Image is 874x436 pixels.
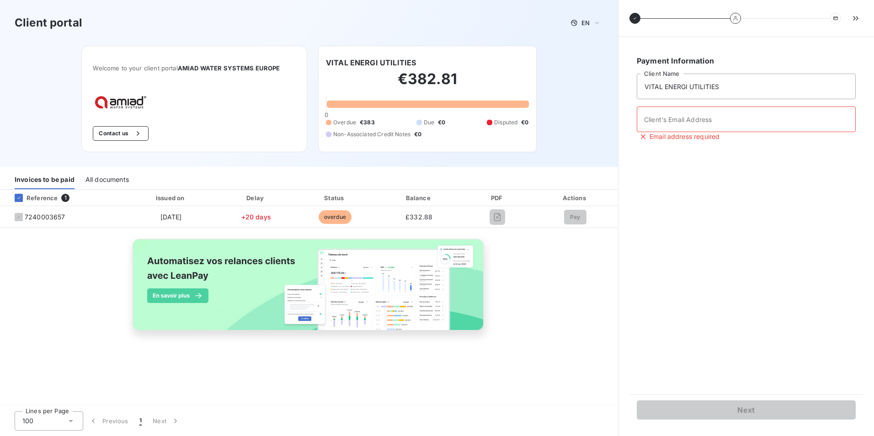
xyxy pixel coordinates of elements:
[219,193,293,202] div: Delay
[15,15,82,31] h3: Client portal
[178,64,280,72] span: AMIAD WATER SYSTEMS EUROPE
[581,19,590,27] span: EN
[15,170,75,189] div: Invoices to be paid
[241,213,271,221] span: +20 days
[325,111,328,118] span: 0
[93,126,148,141] button: Contact us
[465,193,531,202] div: PDF
[127,193,216,202] div: Issued on
[93,64,296,72] span: Welcome to your client portal
[85,170,129,189] div: All documents
[61,194,69,202] span: 1
[134,411,147,431] button: 1
[93,94,151,112] img: Company logo
[424,118,434,127] span: Due
[438,118,445,127] span: €0
[405,213,432,221] span: £332.88
[521,118,528,127] span: €0
[333,130,410,138] span: Non-Associated Credit Notes
[7,194,58,202] div: Reference
[360,118,375,127] span: €383
[160,213,182,221] span: [DATE]
[326,70,529,97] h2: €382.81
[637,55,856,66] h6: Payment Information
[650,132,719,141] span: Email address required
[564,210,586,224] button: Pay
[147,411,186,431] button: Next
[319,210,352,224] span: overdue
[22,416,33,425] span: 100
[637,74,856,99] input: placeholder
[333,118,356,127] span: Overdue
[637,106,856,132] input: placeholder
[637,400,856,420] button: Next
[414,130,421,138] span: €0
[124,234,494,346] img: banner
[83,411,134,431] button: Previous
[534,193,616,202] div: Actions
[326,57,416,68] h6: VITAL ENERGI UTILITIES
[494,118,517,127] span: Disputed
[297,193,373,202] div: Status
[139,416,142,425] span: 1
[25,213,65,222] span: 7240003657
[377,193,461,202] div: Balance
